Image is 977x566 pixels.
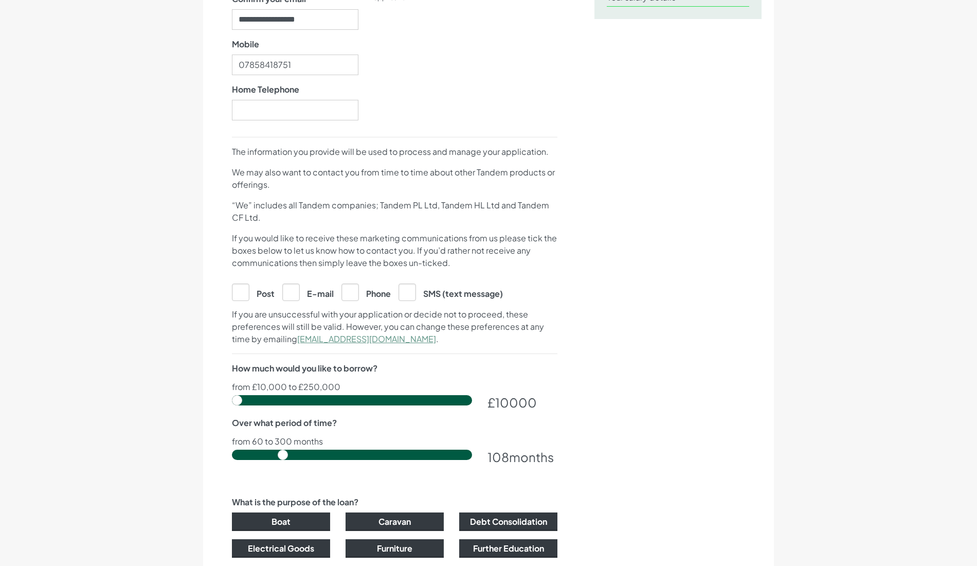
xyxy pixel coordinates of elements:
[297,333,436,344] a: [EMAIL_ADDRESS][DOMAIN_NAME]
[341,284,391,300] label: Phone
[346,539,444,558] button: Furniture
[232,362,377,375] label: How much would you like to borrow?
[495,395,537,410] span: 10000
[232,199,557,224] p: “We” includes all Tandem companies; Tandem PL Ltd, Tandem HL Ltd and Tandem CF Ltd.
[232,512,330,531] button: Boat
[282,284,334,300] label: E-mail
[232,383,557,391] p: from £10,000 to £250,000
[459,512,557,531] button: Debt Consolidation
[346,512,444,531] button: Caravan
[487,393,557,412] div: £
[232,417,337,429] label: Over what period of time?
[232,38,259,50] label: Mobile
[232,83,299,96] label: Home Telephone
[487,449,509,465] span: 108
[399,284,503,300] label: SMS (text message)
[232,496,358,508] label: What is the purpose of the loan?
[232,539,330,558] button: Electrical Goods
[232,437,557,446] p: from 60 to 300 months
[459,539,557,558] button: Further Education
[232,146,557,158] p: The information you provide will be used to process and manage your application.
[232,166,557,191] p: We may also want to contact you from time to time about other Tandem products or offerings.
[487,448,557,466] div: months
[232,232,557,269] p: If you would like to receive these marketing communications from us please tick the boxes below t...
[232,284,275,300] label: Post
[232,308,557,345] p: If you are unsuccessful with your application or decide not to proceed, these preferences will st...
